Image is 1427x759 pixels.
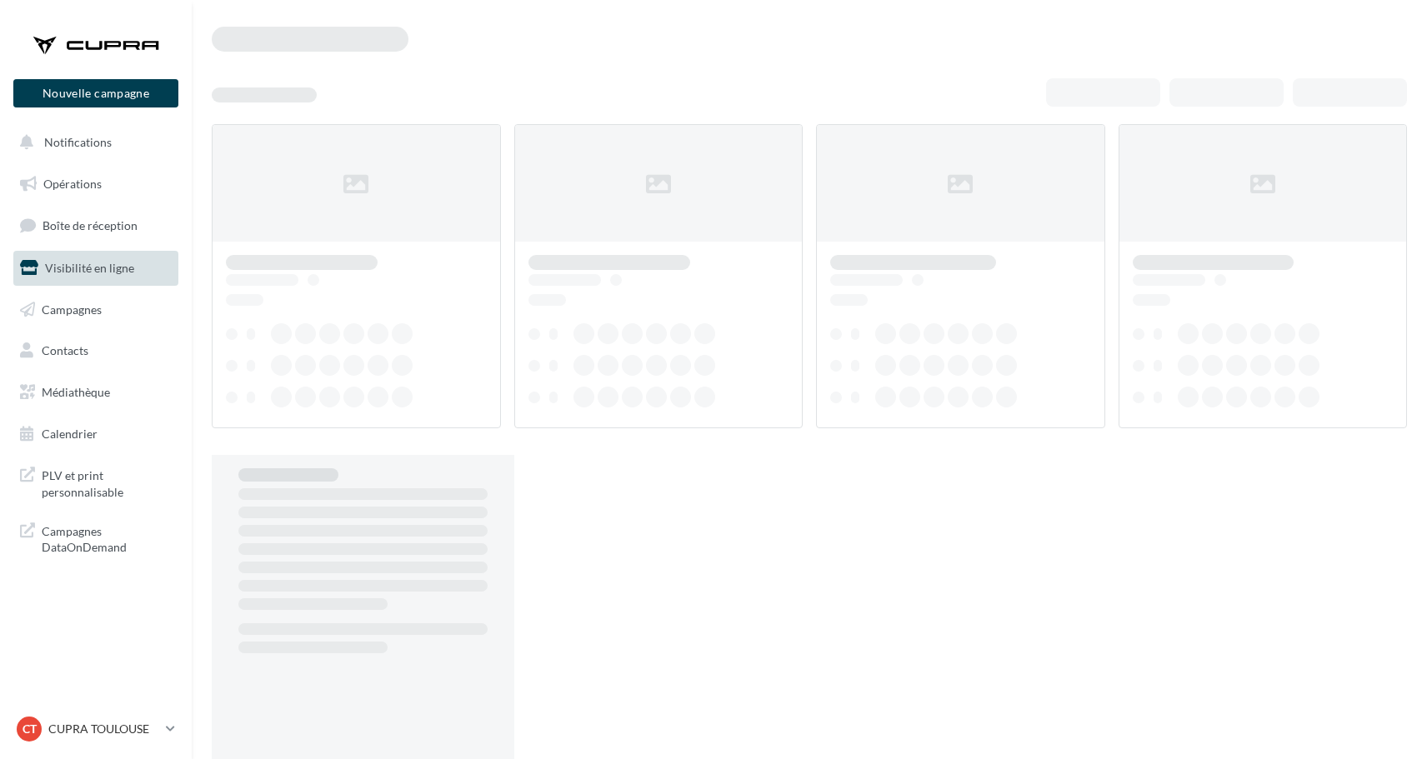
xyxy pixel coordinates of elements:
[10,457,182,507] a: PLV et print personnalisable
[44,135,112,149] span: Notifications
[42,385,110,399] span: Médiathèque
[42,427,98,441] span: Calendrier
[10,375,182,410] a: Médiathèque
[42,464,172,500] span: PLV et print personnalisable
[10,251,182,286] a: Visibilité en ligne
[10,207,182,243] a: Boîte de réception
[43,177,102,191] span: Opérations
[45,261,134,275] span: Visibilité en ligne
[48,721,159,737] p: CUPRA TOULOUSE
[10,292,182,327] a: Campagnes
[13,79,178,107] button: Nouvelle campagne
[13,713,178,745] a: CT CUPRA TOULOUSE
[10,417,182,452] a: Calendrier
[10,167,182,202] a: Opérations
[10,333,182,368] a: Contacts
[10,125,175,160] button: Notifications
[10,513,182,562] a: Campagnes DataOnDemand
[42,520,172,556] span: Campagnes DataOnDemand
[42,302,102,316] span: Campagnes
[23,721,37,737] span: CT
[42,343,88,357] span: Contacts
[43,218,138,232] span: Boîte de réception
